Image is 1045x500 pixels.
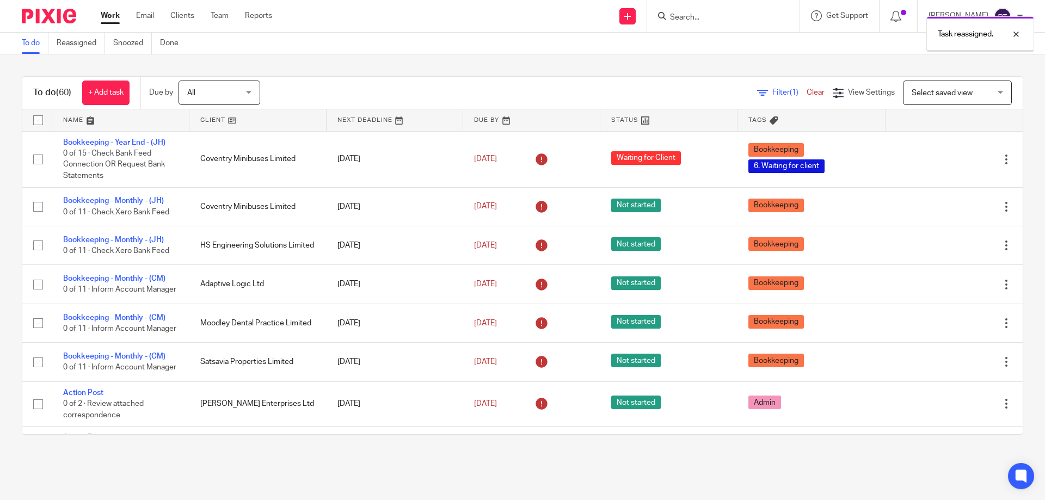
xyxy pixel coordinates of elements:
span: [DATE] [474,319,497,327]
td: Satsavia Properties Limited [189,343,327,381]
span: Bookkeeping [748,276,804,290]
span: Not started [611,199,661,212]
td: [DATE] [327,226,464,264]
span: (1) [790,89,798,96]
a: Bookkeeping - Monthly - (JH) [63,197,164,205]
a: Action Post [63,389,103,397]
a: Email [136,10,154,21]
p: Task reassigned. [938,29,993,40]
span: Admin [748,396,781,409]
span: Bookkeeping [748,315,804,329]
span: Tags [748,117,767,123]
h1: To do [33,87,71,98]
span: 0 of 11 · Check Xero Bank Feed [63,208,169,216]
td: Moodley Dental Practice Limited [189,304,327,342]
a: Reports [245,10,272,21]
span: Filter [772,89,807,96]
span: [DATE] [474,280,497,288]
a: Action Post [63,434,103,441]
td: [DATE] [327,265,464,304]
span: (60) [56,88,71,97]
span: Not started [611,396,661,409]
span: Bookkeeping [748,237,804,251]
span: View Settings [848,89,895,96]
span: 0 of 11 · Inform Account Manager [63,286,176,294]
span: Bookkeeping [748,199,804,212]
span: [DATE] [474,242,497,249]
a: Bookkeeping - Monthly - (JH) [63,236,164,244]
span: Bookkeeping [748,354,804,367]
span: [DATE] [474,400,497,408]
img: svg%3E [994,8,1011,25]
span: Not started [611,276,661,290]
span: [DATE] [474,358,497,366]
td: Boatswain Limited [189,427,327,471]
a: + Add task [82,81,130,105]
a: Snoozed [113,33,152,54]
a: Done [160,33,187,54]
a: Bookkeeping - Monthly - (CM) [63,314,165,322]
a: Bookkeeping - Monthly - (CM) [63,353,165,360]
span: Bookkeeping [748,143,804,157]
td: [DATE] [327,381,464,426]
span: 6. Waiting for client [748,159,825,173]
td: HS Engineering Solutions Limited [189,226,327,264]
a: Bookkeeping - Year End - (JH) [63,139,165,146]
td: Adaptive Logic Ltd [189,265,327,304]
span: 0 of 11 · Check Xero Bank Feed [63,247,169,255]
span: All [187,89,195,97]
a: Reassigned [57,33,105,54]
span: 0 of 2 · Review attached correspondence [63,400,144,419]
td: Coventry Minibuses Limited [189,187,327,226]
span: [DATE] [474,155,497,163]
td: [DATE] [327,304,464,342]
p: Due by [149,87,173,98]
td: [DATE] [327,187,464,226]
a: Work [101,10,120,21]
span: Not started [611,315,661,329]
td: [DATE] [327,427,464,471]
td: [DATE] [327,343,464,381]
a: Bookkeeping - Monthly - (CM) [63,275,165,282]
span: 0 of 11 · Inform Account Manager [63,364,176,372]
span: 0 of 15 · Check Bank Feed Connection OR Request Bank Statements [63,150,165,180]
a: Clear [807,89,825,96]
span: [DATE] [474,203,497,211]
span: Waiting for Client [611,151,681,165]
td: Coventry Minibuses Limited [189,131,327,187]
img: Pixie [22,9,76,23]
span: Select saved view [912,89,973,97]
a: To do [22,33,48,54]
span: Not started [611,354,661,367]
a: Clients [170,10,194,21]
span: Not started [611,237,661,251]
span: 0 of 11 · Inform Account Manager [63,325,176,332]
td: [DATE] [327,131,464,187]
td: [PERSON_NAME] Enterprises Ltd [189,381,327,426]
a: Team [211,10,229,21]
